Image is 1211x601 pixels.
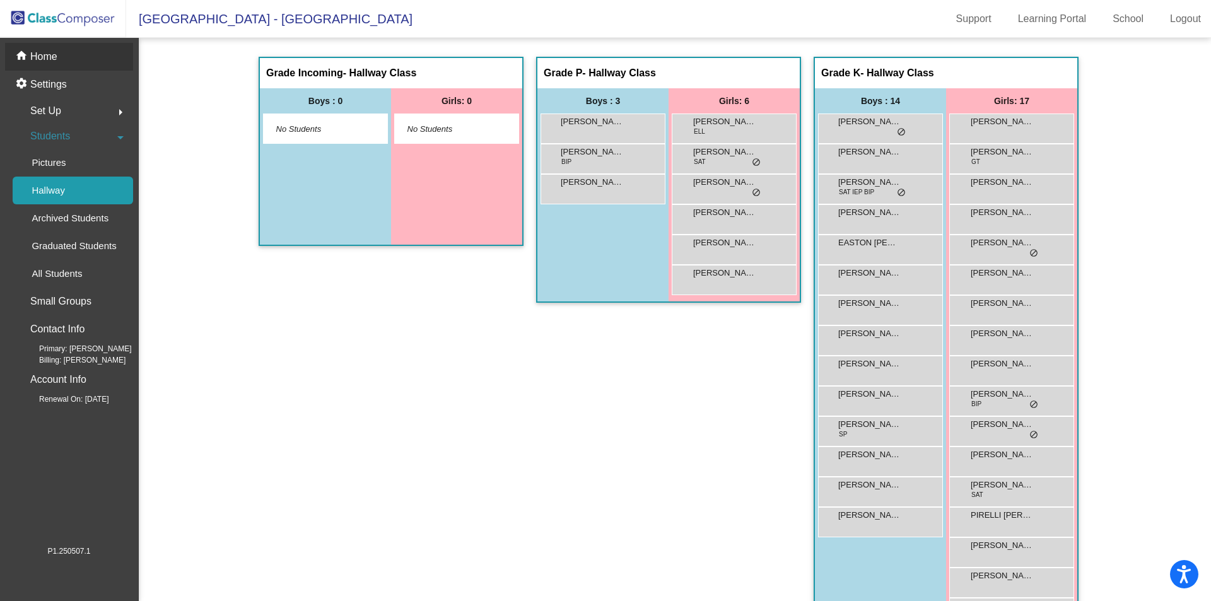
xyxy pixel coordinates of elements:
[113,105,128,120] mat-icon: arrow_right
[113,130,128,145] mat-icon: arrow_drop_down
[693,236,756,249] span: [PERSON_NAME]
[276,123,355,136] span: No Students
[838,176,901,189] span: [PERSON_NAME]
[669,88,800,114] div: Girls: 6
[544,67,582,79] span: Grade P
[561,157,571,166] span: BIP
[30,371,86,388] p: Account Info
[693,146,756,158] span: [PERSON_NAME]
[971,267,1034,279] span: [PERSON_NAME]
[1029,248,1038,259] span: do_not_disturb_alt
[838,388,901,400] span: [PERSON_NAME]
[897,188,906,198] span: do_not_disturb_alt
[126,9,412,29] span: [GEOGRAPHIC_DATA] - [GEOGRAPHIC_DATA]
[19,394,108,405] span: Renewal On: [DATE]
[838,115,901,128] span: [PERSON_NAME]
[946,9,1002,29] a: Support
[971,206,1034,219] span: [PERSON_NAME]
[30,77,67,92] p: Settings
[838,146,901,158] span: [PERSON_NAME]
[971,358,1034,370] span: [PERSON_NAME]
[694,127,705,136] span: ELL
[971,146,1034,158] span: [PERSON_NAME]
[838,206,901,219] span: [PERSON_NAME]
[971,418,1034,431] span: [PERSON_NAME]
[752,188,761,198] span: do_not_disturb_alt
[971,176,1034,189] span: [PERSON_NAME]
[838,509,901,522] span: [PERSON_NAME]
[15,77,30,92] mat-icon: settings
[19,354,126,366] span: Billing: [PERSON_NAME]
[693,206,756,219] span: [PERSON_NAME]
[32,183,65,198] p: Hallway
[838,297,901,310] span: [PERSON_NAME]
[32,155,66,170] p: Pictures
[693,267,756,279] span: [PERSON_NAME]
[838,448,901,461] span: [PERSON_NAME]
[971,236,1034,249] span: [PERSON_NAME] DE [PERSON_NAME]
[582,67,656,79] span: - Hallway Class
[266,67,343,79] span: Grade Incoming
[815,88,946,114] div: Boys : 14
[32,238,116,254] p: Graduated Students
[30,102,61,120] span: Set Up
[1103,9,1154,29] a: School
[391,88,522,114] div: Girls: 0
[32,211,108,226] p: Archived Students
[537,88,669,114] div: Boys : 3
[30,127,70,145] span: Students
[971,157,980,166] span: GT
[19,343,132,354] span: Primary: [PERSON_NAME]
[561,115,624,128] span: [PERSON_NAME]
[260,88,391,114] div: Boys : 0
[971,509,1034,522] span: PIRELLI [PERSON_NAME]
[971,569,1034,582] span: [PERSON_NAME]
[693,176,756,189] span: [PERSON_NAME]
[971,297,1034,310] span: [PERSON_NAME]
[1008,9,1097,29] a: Learning Portal
[971,115,1034,128] span: [PERSON_NAME]
[839,187,874,197] span: SAT IEP BIP
[838,358,901,370] span: [PERSON_NAME] [PERSON_NAME]
[838,418,901,431] span: [PERSON_NAME]
[693,115,756,128] span: [PERSON_NAME]
[838,236,901,249] span: EASTON [PERSON_NAME]
[561,176,624,189] span: [PERSON_NAME]
[561,146,624,158] span: [PERSON_NAME]
[1029,400,1038,410] span: do_not_disturb_alt
[1029,430,1038,440] span: do_not_disturb_alt
[32,266,82,281] p: All Students
[971,479,1034,491] span: [PERSON_NAME]
[752,158,761,168] span: do_not_disturb_alt
[838,479,901,491] span: [PERSON_NAME]
[30,293,91,310] p: Small Groups
[971,490,983,499] span: SAT
[838,267,901,279] span: [PERSON_NAME]
[30,49,57,64] p: Home
[821,67,860,79] span: Grade K
[971,448,1034,461] span: [PERSON_NAME]
[897,127,906,137] span: do_not_disturb_alt
[343,67,417,79] span: - Hallway Class
[30,320,85,338] p: Contact Info
[971,327,1034,340] span: [PERSON_NAME]
[838,327,901,340] span: [PERSON_NAME]
[946,88,1077,114] div: Girls: 17
[971,399,981,409] span: BIP
[839,429,847,439] span: SP
[860,67,934,79] span: - Hallway Class
[694,157,706,166] span: SAT
[1160,9,1211,29] a: Logout
[407,123,486,136] span: No Students
[971,539,1034,552] span: [PERSON_NAME]
[971,388,1034,400] span: [PERSON_NAME]
[15,49,30,64] mat-icon: home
